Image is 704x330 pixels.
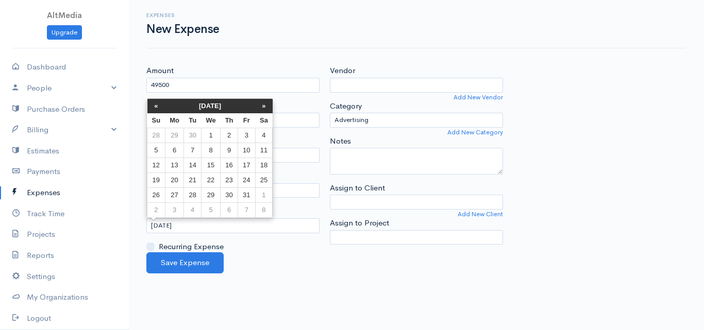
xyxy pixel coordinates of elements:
td: 10 [238,143,255,158]
a: Add New Vendor [454,93,503,102]
th: Tu [184,113,201,128]
td: 27 [165,187,184,202]
label: Category [330,100,362,112]
td: 26 [147,187,165,202]
th: Su [147,113,165,128]
th: Fr [238,113,255,128]
td: 7 [184,143,201,158]
h6: Expenses [146,12,220,18]
label: Amount [146,65,174,77]
td: 6 [221,202,238,217]
td: 17 [238,158,255,172]
th: Th [221,113,238,128]
td: 4 [255,128,273,143]
td: 24 [238,172,255,187]
td: 29 [201,187,220,202]
th: [DATE] [165,99,255,113]
td: 8 [255,202,273,217]
label: Assign to Project [330,217,389,229]
td: 6 [165,143,184,158]
td: 8 [201,143,220,158]
td: 22 [201,172,220,187]
td: 15 [201,158,220,172]
td: 2 [147,202,165,217]
td: 19 [147,172,165,187]
td: 13 [165,158,184,172]
td: 29 [165,128,184,143]
td: 7 [238,202,255,217]
td: 28 [184,187,201,202]
td: 1 [201,128,220,143]
td: 30 [184,128,201,143]
td: 1 [255,187,273,202]
td: 31 [238,187,255,202]
a: Add New Client [458,210,503,219]
td: 20 [165,172,184,187]
td: 5 [201,202,220,217]
td: 21 [184,172,201,187]
td: 16 [221,158,238,172]
td: 5 [147,143,165,158]
th: Sa [255,113,273,128]
td: 30 [221,187,238,202]
td: 3 [165,202,184,217]
span: AltMedia [47,10,82,20]
label: Vendor [330,65,355,77]
th: » [255,99,273,113]
label: Recurring Expense [159,241,224,253]
td: 11 [255,143,273,158]
a: Add New Category [447,128,503,137]
th: « [147,99,165,113]
th: We [201,113,220,128]
td: 14 [184,158,201,172]
td: 28 [147,128,165,143]
td: 3 [238,128,255,143]
a: Upgrade [47,25,82,40]
td: 23 [221,172,238,187]
td: 4 [184,202,201,217]
h1: New Expense [146,23,220,36]
td: 25 [255,172,273,187]
th: Mo [165,113,184,128]
td: 2 [221,128,238,143]
label: Assign to Client [330,182,385,194]
td: 9 [221,143,238,158]
button: Save Expense [146,252,224,273]
label: Notes [330,135,351,147]
td: 12 [147,158,165,172]
td: 18 [255,158,273,172]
